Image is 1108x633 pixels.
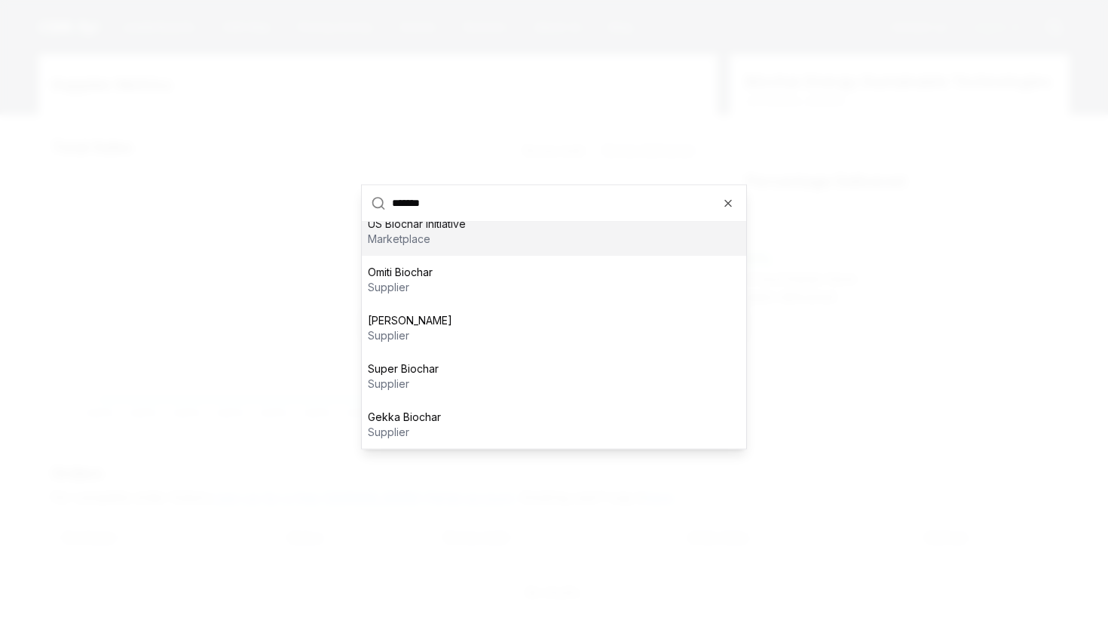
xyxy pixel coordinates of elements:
p: Omiti Biochar [368,264,433,279]
p: Gekka Biochar [368,409,441,424]
p: [PERSON_NAME] [368,312,452,327]
p: supplier [368,376,439,391]
p: Super Biochar [368,361,439,376]
p: supplier [368,327,452,343]
p: marketplace [368,231,466,246]
p: supplier [368,424,441,439]
p: supplier [368,279,433,294]
p: US Biochar Initiative [368,216,466,231]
